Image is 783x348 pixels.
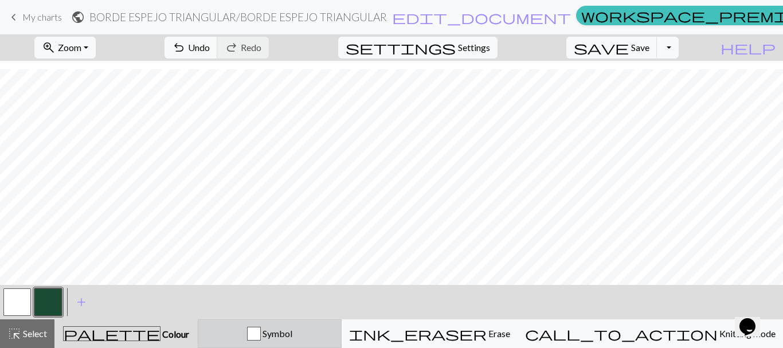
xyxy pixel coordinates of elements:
span: undo [172,40,186,56]
a: My charts [7,7,62,27]
button: SettingsSettings [338,37,498,58]
button: Colour [54,319,198,348]
span: edit_document [392,9,571,25]
span: settings [346,40,456,56]
span: Zoom [58,42,81,53]
span: zoom_in [42,40,56,56]
span: Knitting mode [718,328,776,339]
i: Settings [346,41,456,54]
span: public [71,9,85,25]
span: ink_eraser [349,326,487,342]
span: add [75,294,88,310]
iframe: chat widget [735,302,772,337]
span: Settings [458,41,490,54]
span: My charts [22,11,62,22]
span: Symbol [261,328,292,339]
span: Select [21,328,47,339]
button: Erase [342,319,518,348]
button: Save [566,37,657,58]
button: Zoom [34,37,96,58]
button: Symbol [198,319,342,348]
span: save [574,40,629,56]
span: help [721,40,776,56]
span: Colour [160,329,189,339]
span: highlight_alt [7,326,21,342]
span: Erase [487,328,510,339]
span: palette [64,326,160,342]
span: call_to_action [525,326,718,342]
button: Knitting mode [518,319,783,348]
span: keyboard_arrow_left [7,9,21,25]
h2: BORDE ESPEJO TRIANGULAR / BORDE ESPEJO TRIANGULAR [89,10,387,24]
span: Save [631,42,649,53]
button: Undo [165,37,218,58]
span: Undo [188,42,210,53]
